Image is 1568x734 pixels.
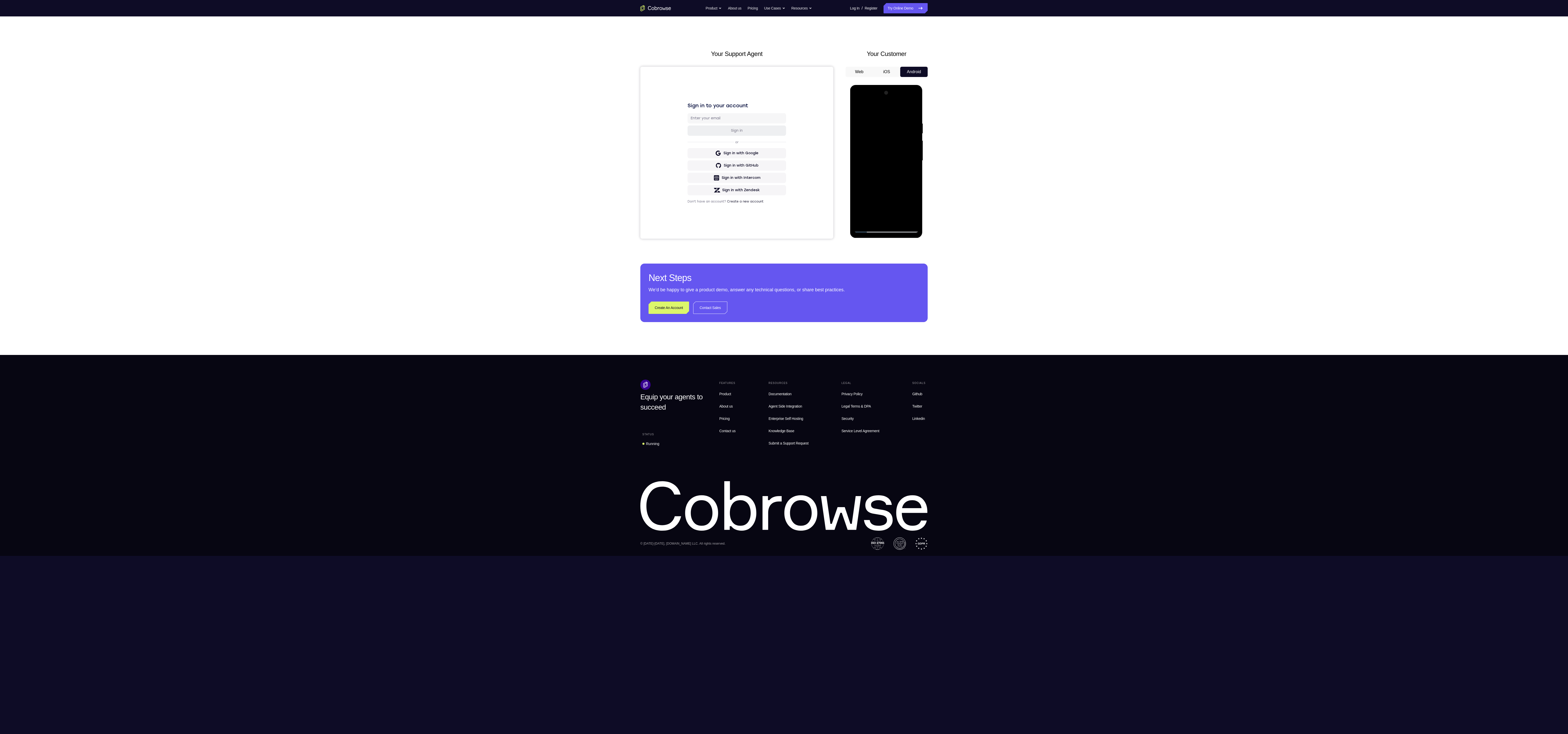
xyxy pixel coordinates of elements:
a: Github [910,389,928,399]
a: Pricing [748,3,758,13]
h2: Next Steps [649,272,919,284]
span: Security [841,417,854,421]
span: Agent Side Integration [769,403,809,409]
span: Service Level Agreement [841,428,879,434]
a: About us [728,3,741,13]
div: Status [640,431,656,438]
span: Product [719,392,731,396]
span: Twitter [912,404,922,408]
button: Use Cases [764,3,785,13]
a: Privacy Policy [839,389,881,399]
span: Contact us [719,429,736,433]
h2: Your Customer [846,49,928,59]
span: Knowledge Base [769,429,794,433]
a: Agent Side Integration [767,401,811,411]
a: Product [717,389,738,399]
a: Pricing [717,413,738,424]
a: Service Level Agreement [839,426,881,436]
div: Socials [910,380,928,387]
span: Legal Terms & DPA [841,404,871,408]
a: Enterprise Self Hosting [767,413,811,424]
div: Features [717,380,738,387]
img: ISO [871,537,884,550]
div: © [DATE]-[DATE], [DOMAIN_NAME] LLC. All rights reserved. [640,541,726,546]
p: We’d be happy to give a product demo, answer any technical questions, or share best practices. [649,286,919,293]
a: Linkedin [910,413,928,424]
span: Github [912,392,922,396]
img: GDPR [915,537,928,550]
img: AICPA SOC [894,537,906,550]
a: Running [640,439,661,448]
button: Android [900,67,928,77]
button: Web [846,67,873,77]
iframe: Agent [640,67,833,239]
a: Knowledge Base [767,426,811,436]
a: Contact us [717,426,738,436]
a: Submit a Support Request [767,438,811,448]
span: / [861,5,863,11]
a: Try Online Demo [884,3,928,13]
span: Equip your agents to succeed [640,393,703,411]
a: Register [865,3,877,13]
button: iOS [873,67,900,77]
a: Documentation [767,389,811,399]
a: Contact Sales [693,302,727,314]
button: Product [706,3,722,13]
span: Privacy Policy [841,392,863,396]
button: Resources [791,3,812,13]
div: Legal [839,380,881,387]
a: Security [839,413,881,424]
span: Enterprise Self Hosting [769,416,809,422]
span: Linkedin [912,417,925,421]
span: Submit a Support Request [769,440,809,446]
h2: Your Support Agent [640,49,833,59]
a: Go to the home page [640,5,671,11]
div: Resources [767,380,811,387]
span: Documentation [769,392,792,396]
span: Pricing [719,417,730,421]
div: Running [646,441,659,446]
a: Legal Terms & DPA [839,401,881,411]
a: Log In [850,3,859,13]
span: About us [719,404,733,408]
a: Create An Account [649,302,689,314]
a: Twitter [910,401,928,411]
a: About us [717,401,738,411]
